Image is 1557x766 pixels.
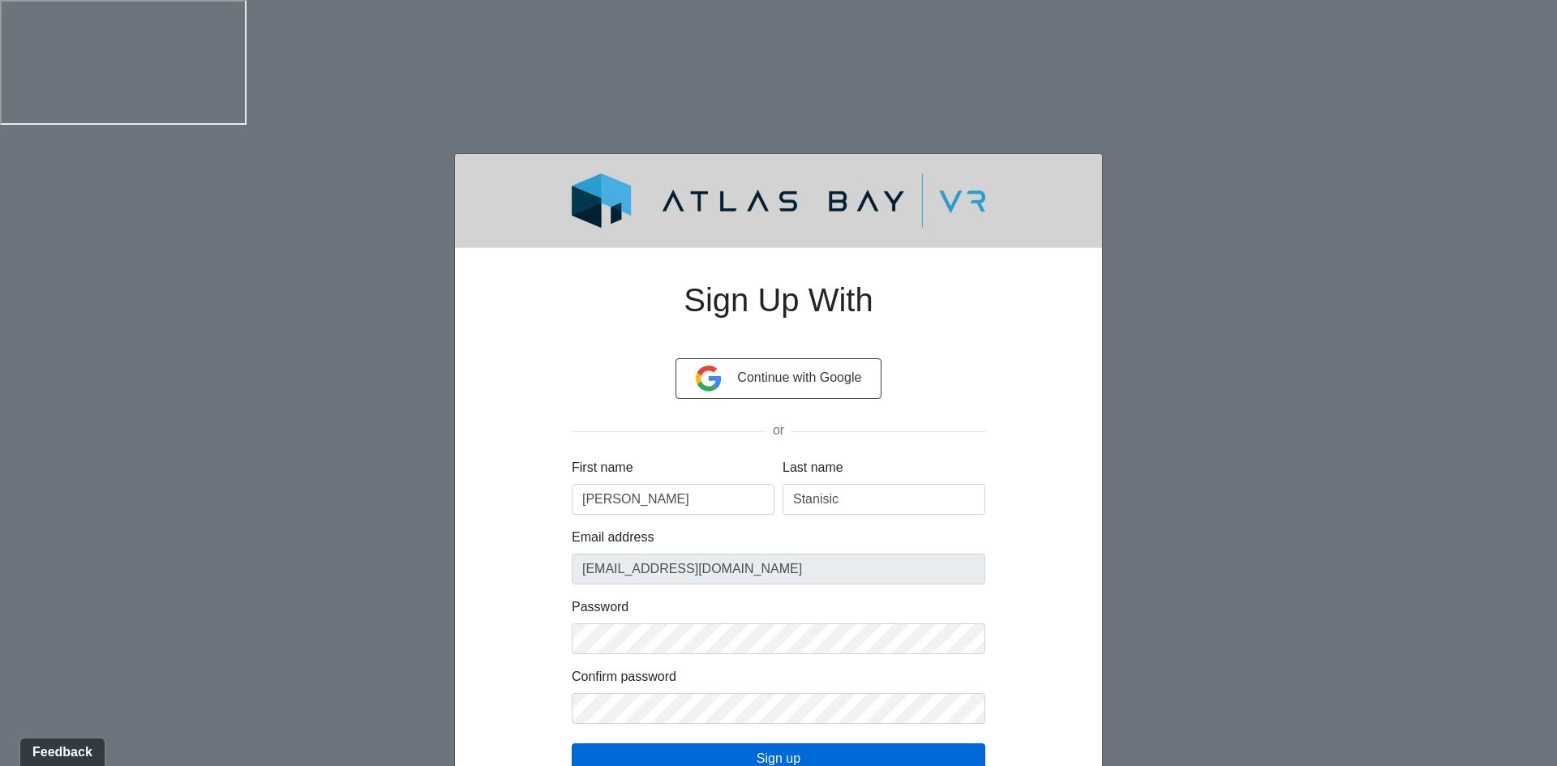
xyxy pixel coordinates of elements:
[572,458,633,477] label: First name
[533,173,1024,228] img: logo
[766,423,791,437] span: or
[572,528,654,547] label: Email address
[783,458,843,477] label: Last name
[12,734,108,766] iframe: Ybug feedback widget
[572,597,628,617] label: Password
[572,667,676,687] label: Confirm password
[737,370,861,384] span: Continue with Google
[676,358,882,399] button: Continue with Google
[572,261,985,358] h1: Sign Up With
